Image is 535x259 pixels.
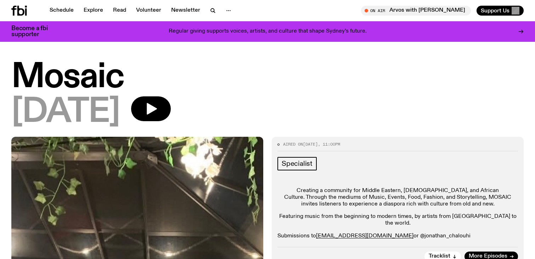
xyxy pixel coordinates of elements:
[277,233,518,240] p: Submissions to or @jonathan_chalouhi
[469,254,507,259] span: More Episodes
[361,6,471,16] button: On AirArvos with [PERSON_NAME]
[283,141,303,147] span: Aired on
[282,160,312,168] span: Specialist
[11,96,120,128] span: [DATE]
[79,6,107,16] a: Explore
[11,26,57,38] h3: Become a fbi supporter
[277,213,518,227] p: Featuring music from the beginning to modern times, by artists from [GEOGRAPHIC_DATA] to the world.
[477,6,524,16] button: Support Us
[429,254,450,259] span: Tracklist
[277,157,317,170] a: Specialist
[277,187,518,208] p: Creating a community for Middle Eastern, [DEMOGRAPHIC_DATA], and African Culture. Through the med...
[167,6,204,16] a: Newsletter
[169,28,367,35] p: Regular giving supports voices, artists, and culture that shape Sydney’s future.
[481,7,509,14] span: Support Us
[303,141,318,147] span: [DATE]
[45,6,78,16] a: Schedule
[11,62,524,94] h1: Mosaic
[318,141,340,147] span: , 11:00pm
[132,6,165,16] a: Volunteer
[109,6,130,16] a: Read
[316,233,413,239] a: [EMAIL_ADDRESS][DOMAIN_NAME]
